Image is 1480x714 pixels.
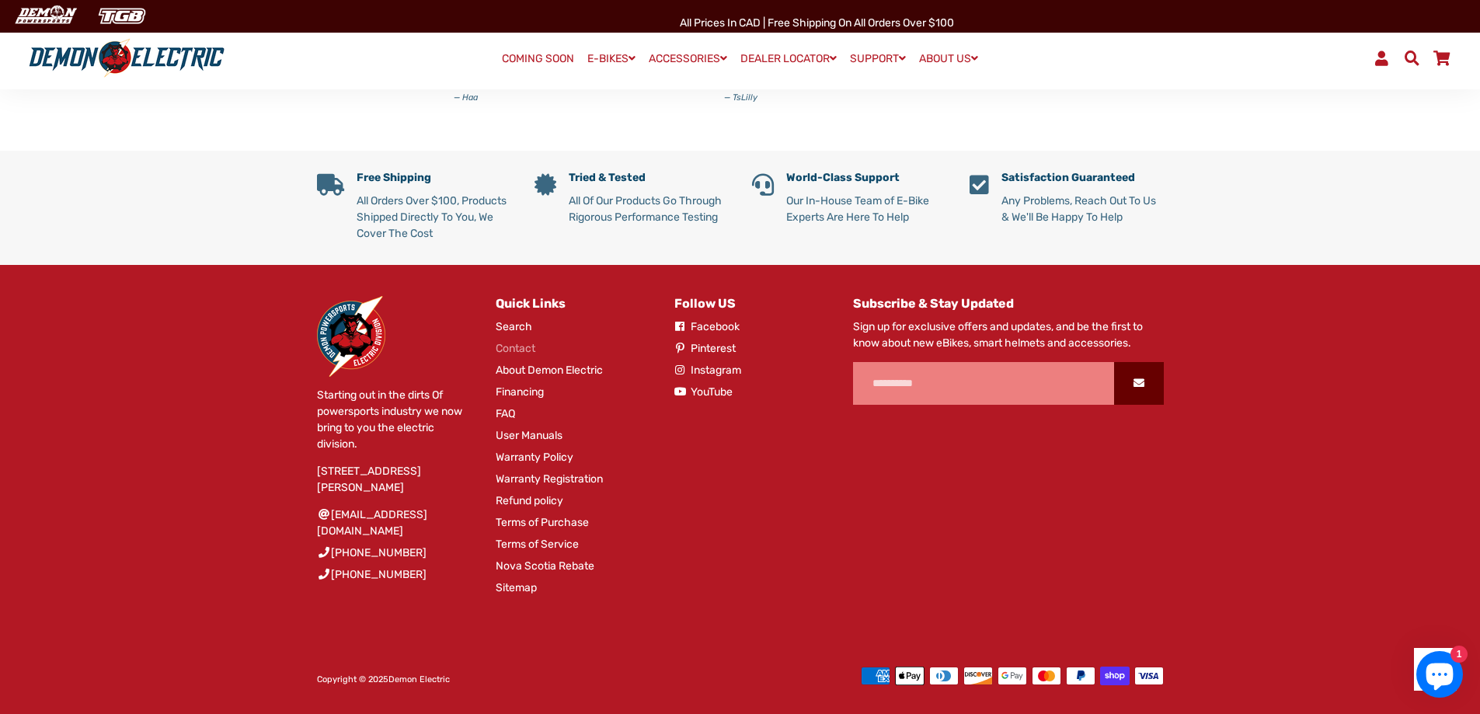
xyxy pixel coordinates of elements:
a: E-BIKES [582,47,641,70]
a: COMING SOON [496,48,580,70]
a: About Demon Electric [496,362,603,378]
a: DEALER LOCATOR [735,47,842,70]
a: Terms of Service [496,536,579,552]
img: Demon Electric [8,3,82,29]
img: TGB Canada [90,3,154,29]
h5: Free Shipping [357,172,511,185]
a: ABOUT US [914,47,984,70]
a: SUPPORT [844,47,911,70]
inbox-online-store-chat: Shopify online store chat [1412,651,1468,702]
cite: TsLilly [615,92,867,105]
h4: Follow US [674,296,830,311]
a: Instagram [674,362,741,378]
a: User Manuals [496,427,562,444]
a: Warranty Registration [496,471,603,487]
p: All Of Our Products Go Through Rigorous Performance Testing [569,193,729,225]
p: Sign up for exclusive offers and updates, and be the first to know about new eBikes, smart helmet... [853,319,1164,351]
a: Warranty Policy [496,449,573,465]
span: All Prices in CAD | Free shipping on all orders over $100 [680,16,954,30]
a: Search [496,319,532,335]
h5: World-Class Support [786,172,946,185]
span: Copyright © 2025 [317,674,450,684]
a: Pinterest [674,340,736,357]
h5: Tried & Tested [569,172,729,185]
a: Refund policy [496,493,563,509]
img: Demon Electric [317,296,385,377]
a: YouTube [674,384,733,400]
h5: Satisfaction Guaranteed [1001,172,1164,185]
a: Financing [496,384,544,400]
a: Demon Electric [388,674,450,684]
a: Sitemap [496,580,537,596]
cite: Haa [340,92,592,105]
p: All Orders Over $100, Products Shipped Directly To You, We Cover The Cost [357,193,511,242]
p: Our In-House Team of E-Bike Experts Are Here To Help [786,193,946,225]
p: Starting out in the dirts Of powersports industry we now bring to you the electric division. [317,387,472,452]
p: [STREET_ADDRESS][PERSON_NAME] [317,463,472,496]
img: Demon Electric logo [23,38,230,78]
a: [PHONE_NUMBER] [317,566,427,583]
a: Nova Scotia Rebate [496,558,594,574]
h4: Subscribe & Stay Updated [853,296,1164,311]
a: Terms of Purchase [496,514,589,531]
h4: Quick Links [496,296,651,311]
a: Facebook [674,319,740,335]
a: [PHONE_NUMBER] [317,545,427,561]
a: [EMAIL_ADDRESS][DOMAIN_NAME] [317,507,472,539]
a: FAQ [496,406,515,422]
a: ACCESSORIES [643,47,733,70]
a: Contact [496,340,535,357]
p: Any Problems, Reach Out To Us & We'll Be Happy To Help [1001,193,1164,225]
